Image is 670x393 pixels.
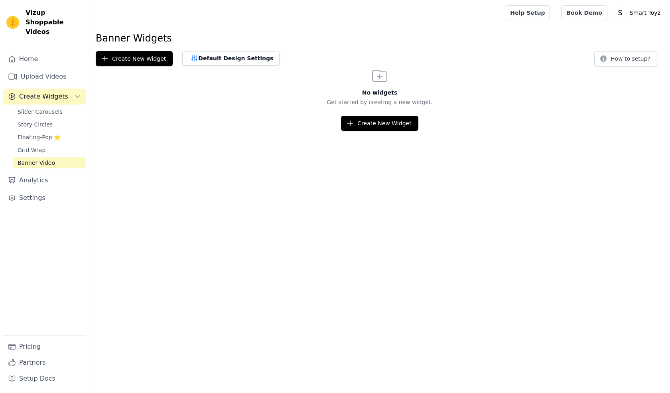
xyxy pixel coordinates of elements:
button: Create Widgets [3,89,86,105]
img: Vizup [6,16,19,29]
a: Book Demo [561,5,607,20]
a: Partners [3,355,86,371]
a: Setup Docs [3,371,86,387]
p: Get started by creating a new widget. [89,98,670,106]
span: Create Widgets [19,92,68,101]
a: How to setup? [594,57,657,64]
a: Help Setup [505,5,550,20]
a: Pricing [3,339,86,355]
span: Floating-Pop ⭐ [18,133,61,141]
button: Create New Widget [341,116,418,131]
a: Grid Wrap [13,144,86,156]
p: Smart Toyz [627,6,664,20]
span: Story Circles [18,120,53,128]
span: Grid Wrap [18,146,45,154]
a: Analytics [3,172,86,188]
a: Floating-Pop ⭐ [13,132,86,143]
a: Home [3,51,86,67]
button: How to setup? [594,51,657,66]
span: Slider Carousels [18,108,63,116]
h1: Banner Widgets [96,32,664,45]
button: S Smart Toyz [614,6,664,20]
a: Banner Video [13,157,86,168]
text: S [618,9,622,17]
h3: No widgets [89,89,670,97]
a: Story Circles [13,119,86,130]
button: Default Design Settings [182,51,280,65]
a: Slider Carousels [13,106,86,117]
a: Upload Videos [3,69,86,85]
span: Banner Video [18,159,55,167]
span: Vizup Shoppable Videos [26,8,83,37]
a: Settings [3,190,86,206]
button: Create New Widget [96,51,173,66]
